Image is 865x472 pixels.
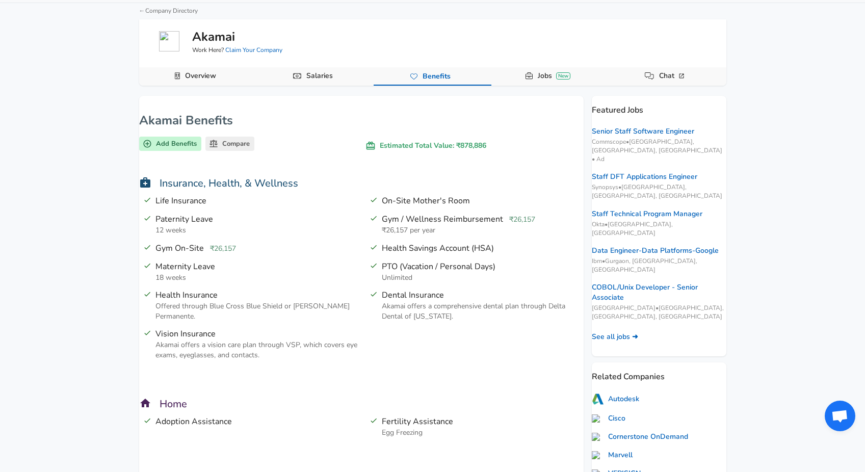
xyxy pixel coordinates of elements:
a: Fertility Assistance [382,416,453,427]
span: 18 weeks [155,273,186,282]
a: Gym / Wellness Reimbursement ₹26,157 [382,214,535,225]
a: Autodesk [592,393,639,405]
p: Featured Jobs [592,96,726,116]
img: MXPjAXp.png [592,393,604,405]
a: Salaries [302,67,337,85]
a: Life Insurance [155,195,206,206]
div: Company Data Navigation [139,67,726,86]
span: ₹26,157 per year [382,225,435,235]
h5: Akamai [192,28,235,45]
span: Commscope • [GEOGRAPHIC_DATA], [GEOGRAPHIC_DATA], [GEOGRAPHIC_DATA] • Ad [592,138,726,164]
a: Vision Insurance [155,328,216,339]
a: On-Site Mother's Room [382,195,470,206]
img: marvell.com [592,451,604,459]
a: Dental Insurance [382,290,444,301]
a: Adoption Assistance [155,416,232,427]
a: Benefits [418,68,455,85]
img: cornerstoneondemand.com [592,433,604,441]
span: Ibm • Gurgaon, [GEOGRAPHIC_DATA], [GEOGRAPHIC_DATA] [592,257,726,274]
a: Overview [181,67,220,85]
a: Health Insurance [155,290,218,301]
data: ₹26,157 [509,215,535,224]
span: Akamai offers a comprehensive dental plan through Delta Dental of [US_STATE]. [382,301,565,321]
span: Egg Freezing [382,428,423,437]
p: Related Companies [592,362,726,383]
a: Staff DFT Applications Engineer [592,172,697,182]
span: [GEOGRAPHIC_DATA] • [GEOGRAPHIC_DATA], [GEOGRAPHIC_DATA], [GEOGRAPHIC_DATA] [592,304,726,321]
span: Synopsys • [GEOGRAPHIC_DATA], [GEOGRAPHIC_DATA], [GEOGRAPHIC_DATA] [592,183,726,200]
a: Marvell [592,450,633,460]
div: Open chat [825,401,855,431]
span: Offered through Blue Cross Blue Shield or [PERSON_NAME] Permanente. [155,301,350,321]
div: New [556,72,570,80]
span: Unlimited [382,273,412,282]
a: Senior Staff Software Engineer [592,126,694,137]
span: Home [139,397,187,411]
a: Gym On-Site ₹26,157 [155,243,236,254]
img: cisco.com [592,414,604,423]
a: Staff Technical Program Manager [592,209,702,219]
a: PTO (Vacation / Personal Days) [382,261,495,272]
a: ←Company Directory [139,7,198,15]
button: Add Benefits [139,137,201,151]
h1: Akamai Benefits [139,112,584,128]
img: akamai.com [159,31,179,51]
a: Cisco [592,413,625,424]
a: Chat [655,67,690,85]
a: Health Savings Account (HSA) [382,243,494,254]
p: Estimated Total Value: ₹878,886 [365,141,584,151]
a: Compare [205,137,254,151]
data: ₹26,157 [210,244,236,253]
span: Insurance, Health, & Wellness [139,176,298,190]
a: COBOL/Unix Developer - Senior Associate [592,282,726,303]
a: Paternity Leave [155,214,213,225]
span: 12 weeks [155,225,186,235]
a: Cornerstone OnDemand [592,432,688,442]
span: Akamai offers a vision care plan through VSP, which covers eye exams, eyeglasses, and contacts. [155,340,357,360]
span: Work Here? [192,46,282,55]
a: Claim Your Company [225,46,282,54]
a: See all jobs ➜ [592,332,638,342]
span: Okta • [GEOGRAPHIC_DATA], [GEOGRAPHIC_DATA] [592,220,726,238]
a: Maternity Leave [155,261,215,272]
a: JobsNew [534,67,574,85]
a: Data Engineer-Data Platforms-Google [592,246,719,256]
